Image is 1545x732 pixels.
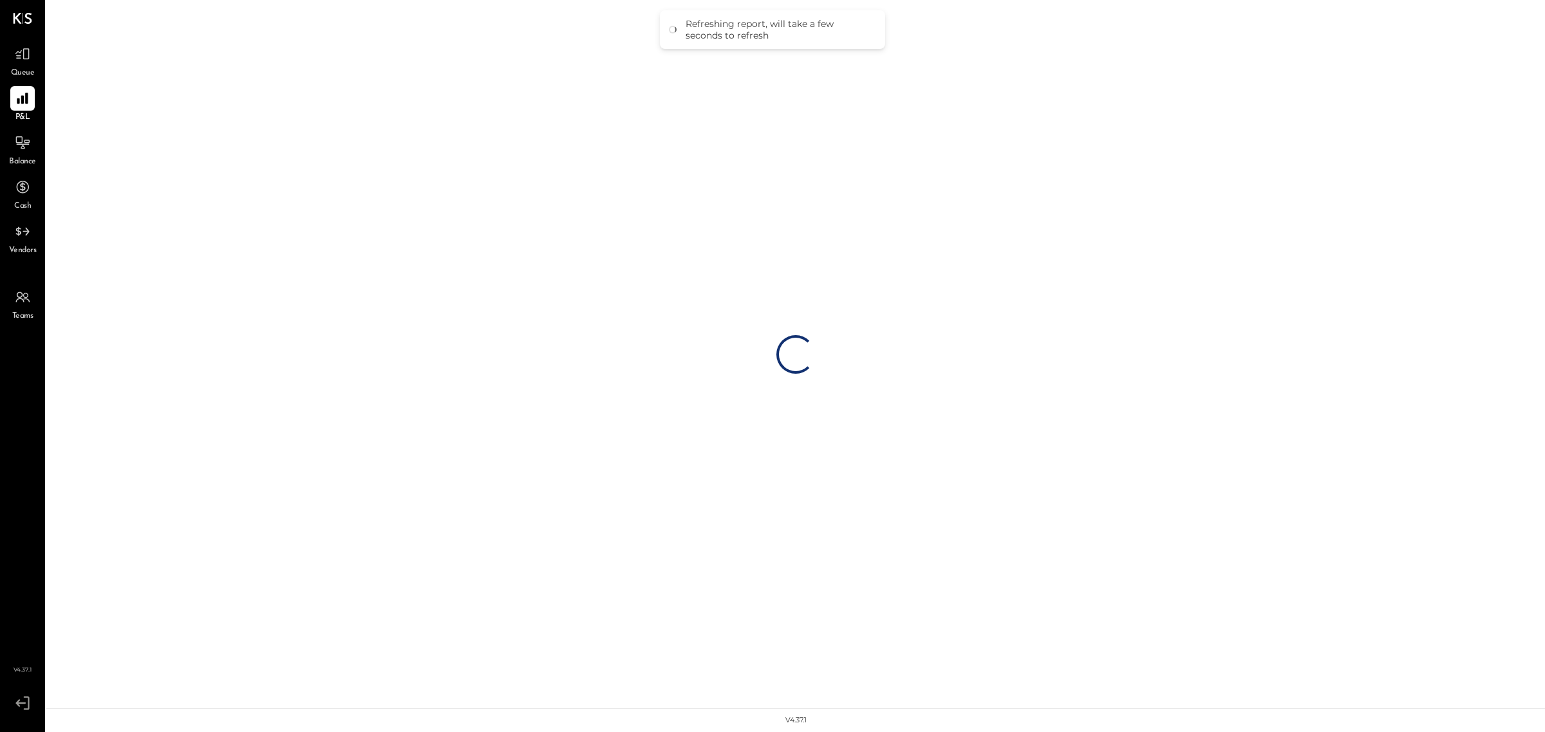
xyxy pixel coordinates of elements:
[1,42,44,79] a: Queue
[9,245,37,257] span: Vendors
[11,68,35,79] span: Queue
[9,156,36,168] span: Balance
[1,285,44,322] a: Teams
[1,219,44,257] a: Vendors
[686,18,872,41] div: Refreshing report, will take a few seconds to refresh
[785,715,807,726] div: v 4.37.1
[1,131,44,168] a: Balance
[12,311,33,322] span: Teams
[15,112,30,124] span: P&L
[1,86,44,124] a: P&L
[1,175,44,212] a: Cash
[14,201,31,212] span: Cash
